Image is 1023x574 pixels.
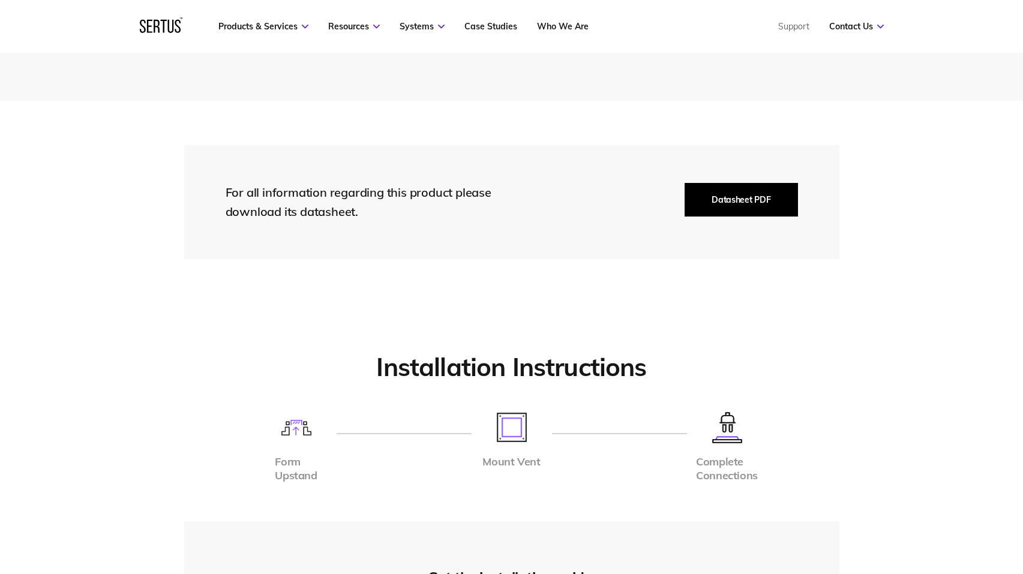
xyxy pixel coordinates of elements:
[829,21,884,32] a: Contact Us
[184,351,839,383] h2: Installation Instructions
[464,21,517,32] a: Case Studies
[218,21,308,32] a: Products & Services
[537,21,589,32] a: Who We Are
[696,455,758,482] div: Complete Connections
[685,183,797,217] button: Datasheet PDF
[400,21,445,32] a: Systems
[328,21,380,32] a: Resources
[963,516,1023,574] iframe: Chat Widget
[778,21,809,32] a: Support
[275,455,317,482] div: Form Upstand
[226,183,514,221] div: For all information regarding this product please download its datasheet.
[482,455,540,469] div: Mount Vent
